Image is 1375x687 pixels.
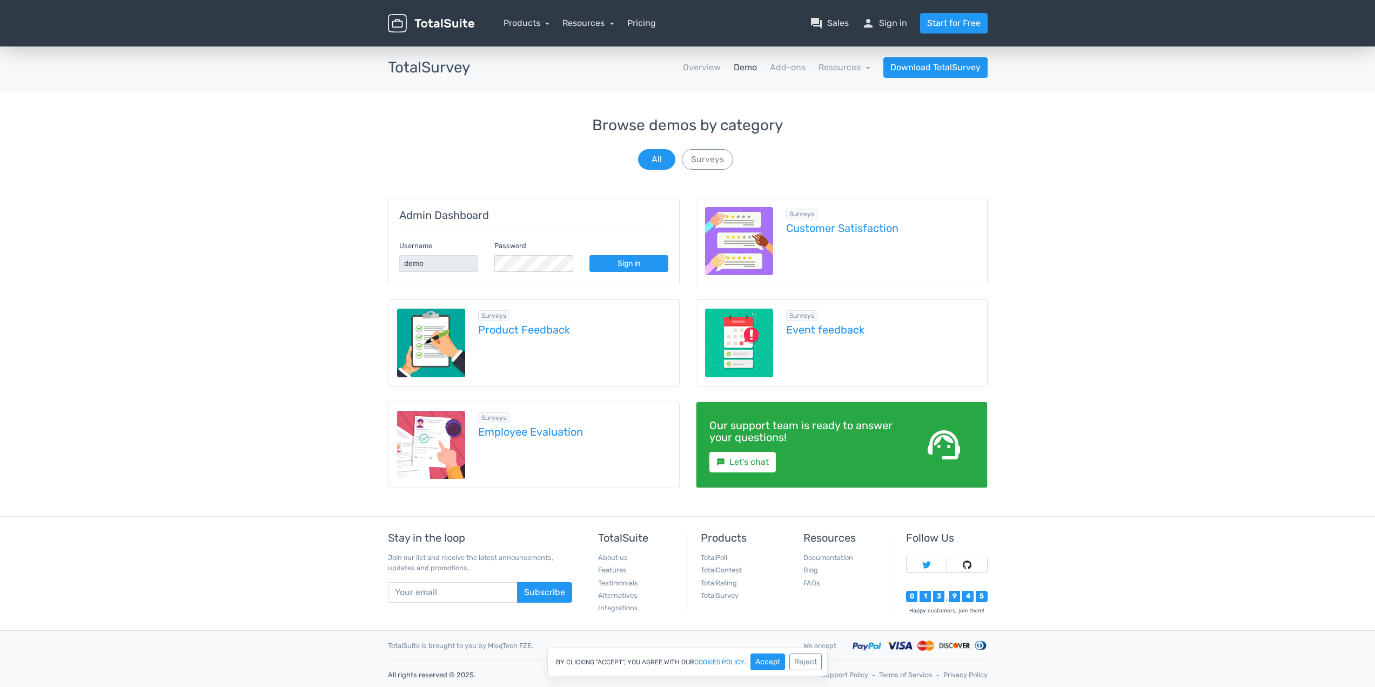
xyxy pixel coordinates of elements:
[388,14,474,33] img: TotalSuite for WordPress
[786,222,978,234] a: Customer Satisfaction
[963,561,971,569] img: Follow TotalSuite on Github
[598,579,638,587] a: Testimonials
[906,591,917,602] div: 0
[803,532,884,544] h5: Resources
[701,579,737,587] a: TotalRating
[388,552,572,573] p: Join our list and receive the latest announcements, updates and promotions.
[810,17,823,30] span: question_answer
[705,207,774,276] img: customer-satisfaction.png.webp
[734,61,757,74] a: Demo
[399,241,432,251] label: Username
[388,117,988,134] h3: Browse demos by category
[883,57,988,78] a: Download TotalSurvey
[803,579,820,587] a: FAQs
[701,566,742,574] a: TotalContest
[388,582,518,603] input: Your email
[598,532,679,544] h5: TotalSuite
[924,425,963,464] span: support_agent
[906,606,987,615] div: Happy customers, join them!
[504,18,550,28] a: Products
[810,17,849,30] a: question_answerSales
[478,324,670,336] a: Product Feedback
[803,553,853,562] a: Documentation
[750,653,785,670] button: Accept
[701,553,727,562] a: TotalPoll
[795,641,844,651] div: We accept
[589,255,668,272] a: Sign in
[682,149,733,170] button: Surveys
[397,411,466,479] img: employee-evaluation.png.webp
[562,18,614,28] a: Resources
[716,458,725,466] small: sms
[976,591,987,602] div: 5
[638,149,675,170] button: All
[494,241,526,251] label: Password
[399,209,668,221] h5: Admin Dashboard
[906,532,987,544] h5: Follow Us
[517,582,572,603] button: Subscribe
[598,604,638,612] a: Integrations
[478,426,670,438] a: Employee Evaluation
[819,62,870,72] a: Resources
[683,61,721,74] a: Overview
[786,324,978,336] a: Event feedback
[709,419,897,443] h4: Our support team is ready to answer your questions!
[547,648,828,676] div: By clicking "Accept", you agree with our .
[388,532,572,544] h5: Stay in the loop
[786,209,817,219] span: Browse all in Surveys
[789,653,822,670] button: Reject
[701,591,739,599] a: TotalSurvey
[694,659,744,665] a: cookies policy
[627,17,656,30] a: Pricing
[786,310,817,321] span: Browse all in Surveys
[709,452,776,472] a: smsLet's chat
[598,591,638,599] a: Alternatives
[478,310,509,321] span: Browse all in Surveys
[803,566,818,574] a: Blog
[478,412,509,423] span: Browse all in Surveys
[920,591,931,602] div: 1
[705,309,774,377] img: event-feedback.png.webp
[380,641,795,651] div: TotalSuite is brought to you by MisqTech FZE.
[949,591,960,602] div: 9
[944,595,949,602] div: ,
[962,591,974,602] div: 4
[862,17,875,30] span: person
[862,17,907,30] a: personSign in
[388,59,470,76] h3: TotalSurvey
[598,553,628,562] a: About us
[853,639,988,652] img: Accepted payment methods
[598,566,627,574] a: Features
[397,309,466,377] img: product-feedback-1.png.webp
[920,13,988,34] a: Start for Free
[922,561,931,569] img: Follow TotalSuite on Twitter
[701,532,782,544] h5: Products
[933,591,944,602] div: 3
[770,61,806,74] a: Add-ons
